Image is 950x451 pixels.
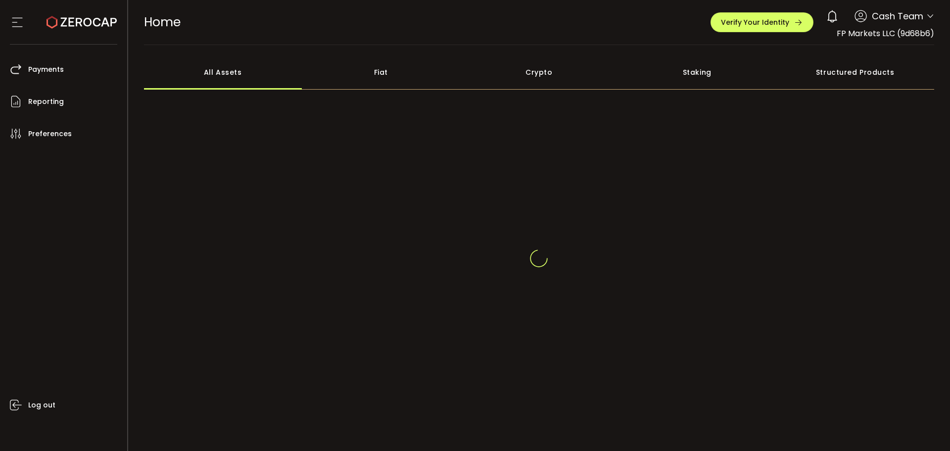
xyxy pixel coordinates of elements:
span: Home [144,13,181,31]
span: Preferences [28,127,72,141]
span: Log out [28,398,55,412]
span: Verify Your Identity [721,19,789,26]
span: Cash Team [872,9,923,23]
span: Reporting [28,95,64,109]
div: Staking [618,55,776,90]
div: Fiat [302,55,460,90]
div: Structured Products [776,55,935,90]
button: Verify Your Identity [711,12,813,32]
div: Crypto [460,55,618,90]
div: All Assets [144,55,302,90]
span: Payments [28,62,64,77]
span: FP Markets LLC (9d68b6) [837,28,934,39]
